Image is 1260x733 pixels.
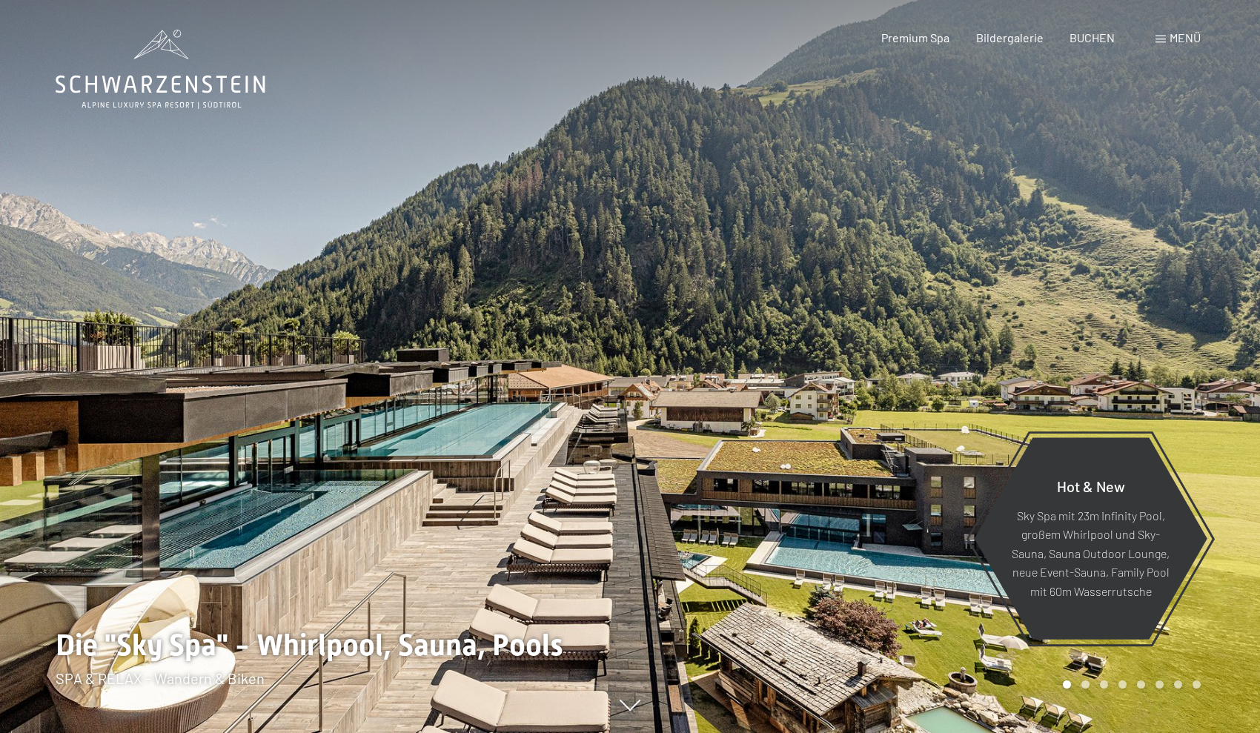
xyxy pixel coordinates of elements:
[1058,680,1201,689] div: Carousel Pagination
[1174,680,1182,689] div: Carousel Page 7
[1155,680,1164,689] div: Carousel Page 6
[1070,30,1115,44] a: BUCHEN
[1137,680,1145,689] div: Carousel Page 5
[1193,680,1201,689] div: Carousel Page 8
[1100,680,1108,689] div: Carousel Page 3
[1063,680,1071,689] div: Carousel Page 1 (Current Slide)
[1010,505,1171,600] p: Sky Spa mit 23m Infinity Pool, großem Whirlpool und Sky-Sauna, Sauna Outdoor Lounge, neue Event-S...
[1170,30,1201,44] span: Menü
[1081,680,1090,689] div: Carousel Page 2
[1118,680,1127,689] div: Carousel Page 4
[1057,477,1125,494] span: Hot & New
[973,437,1208,640] a: Hot & New Sky Spa mit 23m Infinity Pool, großem Whirlpool und Sky-Sauna, Sauna Outdoor Lounge, ne...
[881,30,949,44] a: Premium Spa
[976,30,1044,44] a: Bildergalerie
